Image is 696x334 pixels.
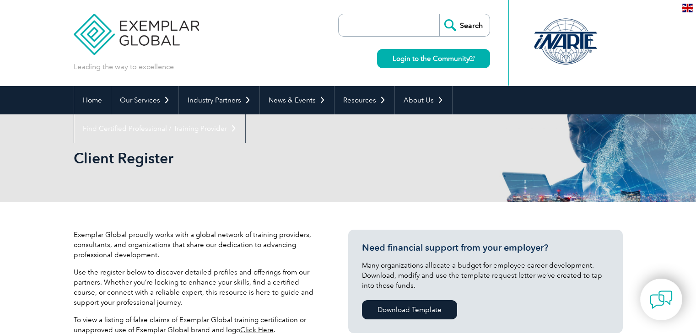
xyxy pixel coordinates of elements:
a: Industry Partners [179,86,259,114]
a: Login to the Community [377,49,490,68]
a: Our Services [111,86,178,114]
a: Download Template [362,300,457,319]
a: Find Certified Professional / Training Provider [74,114,245,143]
img: open_square.png [469,56,475,61]
a: News & Events [260,86,334,114]
img: contact-chat.png [650,288,673,311]
h2: Client Register [74,151,458,166]
p: Many organizations allocate a budget for employee career development. Download, modify and use th... [362,260,609,291]
img: en [682,4,693,12]
p: Leading the way to excellence [74,62,174,72]
h3: Need financial support from your employer? [362,242,609,253]
a: Resources [335,86,394,114]
p: Use the register below to discover detailed profiles and offerings from our partners. Whether you... [74,267,321,307]
a: Home [74,86,111,114]
a: Click Here [240,326,274,334]
p: Exemplar Global proudly works with a global network of training providers, consultants, and organ... [74,230,321,260]
a: About Us [395,86,452,114]
input: Search [439,14,490,36]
